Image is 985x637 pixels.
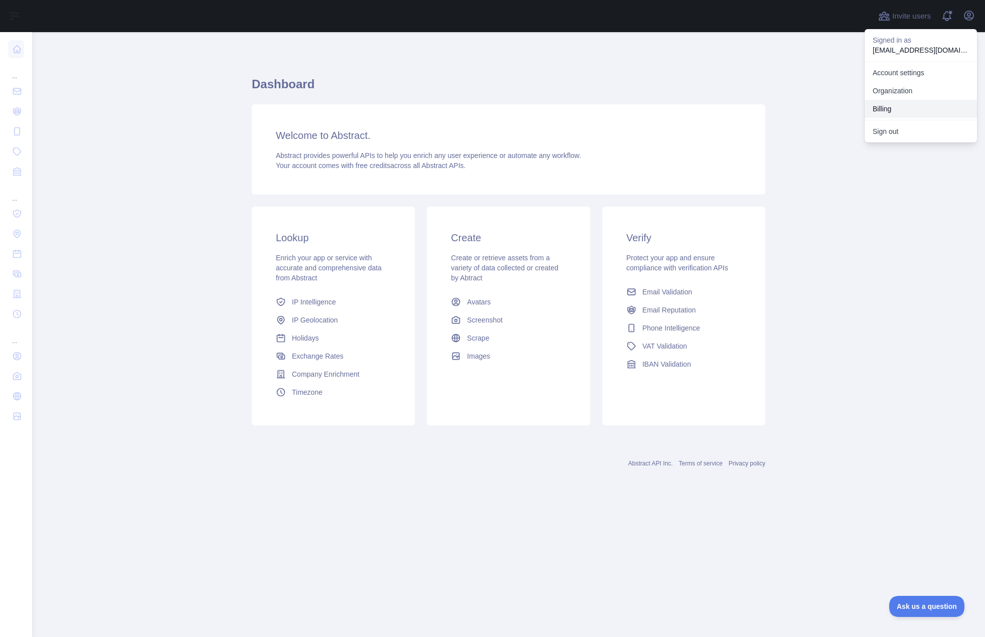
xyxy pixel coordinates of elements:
[873,45,969,55] p: [EMAIL_ADDRESS][DOMAIN_NAME]
[292,387,322,397] span: Timezone
[272,293,395,311] a: IP Intelligence
[8,60,24,80] div: ...
[272,329,395,347] a: Holidays
[865,100,977,118] button: Billing
[272,383,395,401] a: Timezone
[292,315,338,325] span: IP Geolocation
[622,319,745,337] a: Phone Intelligence
[8,183,24,203] div: ...
[622,337,745,355] a: VAT Validation
[292,369,360,379] span: Company Enrichment
[451,231,566,245] h3: Create
[642,323,700,333] span: Phone Intelligence
[467,297,490,307] span: Avatars
[356,162,390,170] span: free credits
[292,297,336,307] span: IP Intelligence
[876,8,933,24] button: Invite users
[276,128,741,142] h3: Welcome to Abstract.
[447,347,570,365] a: Images
[447,329,570,347] a: Scrape
[865,122,977,140] button: Sign out
[626,254,728,272] span: Protect your app and ensure compliance with verification APIs
[447,311,570,329] a: Screenshot
[642,341,687,351] span: VAT Validation
[626,231,741,245] h3: Verify
[642,305,696,315] span: Email Reputation
[272,311,395,329] a: IP Geolocation
[865,64,977,82] a: Account settings
[628,460,673,467] a: Abstract API Inc.
[451,254,558,282] span: Create or retrieve assets from a variety of data collected or created by Abtract
[276,231,391,245] h3: Lookup
[276,254,382,282] span: Enrich your app or service with accurate and comprehensive data from Abstract
[272,347,395,365] a: Exchange Rates
[865,82,977,100] a: Organization
[467,315,503,325] span: Screenshot
[292,333,319,343] span: Holidays
[467,351,490,361] span: Images
[447,293,570,311] a: Avatars
[622,283,745,301] a: Email Validation
[892,11,931,22] span: Invite users
[642,359,691,369] span: IBAN Validation
[276,162,465,170] span: Your account comes with across all Abstract APIs.
[642,287,692,297] span: Email Validation
[889,596,965,617] iframe: Toggle Customer Support
[622,301,745,319] a: Email Reputation
[292,351,344,361] span: Exchange Rates
[622,355,745,373] a: IBAN Validation
[276,151,581,160] span: Abstract provides powerful APIs to help you enrich any user experience or automate any workflow.
[252,76,765,100] h1: Dashboard
[8,325,24,345] div: ...
[679,460,722,467] a: Terms of service
[729,460,765,467] a: Privacy policy
[467,333,489,343] span: Scrape
[873,35,969,45] p: Signed in as
[272,365,395,383] a: Company Enrichment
